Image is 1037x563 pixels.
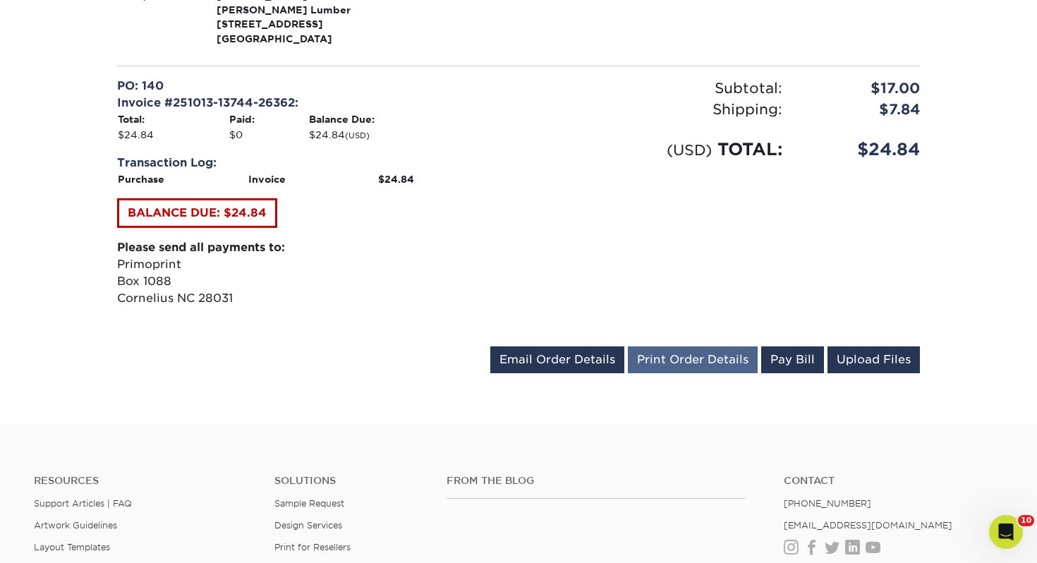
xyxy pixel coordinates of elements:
h4: From the Blog [447,475,746,487]
th: Total: [117,111,229,127]
h4: Solutions [274,475,425,487]
a: Print Order Details [628,346,758,373]
strong: Please send all payments to: [117,241,285,254]
span: [STREET_ADDRESS] [217,17,374,31]
td: $24.84 [308,127,508,143]
th: Balance Due: [308,111,508,127]
span: TOTAL: [717,139,782,159]
span: 10 [1018,515,1034,526]
td: $0 [229,127,308,143]
small: (USD) [667,141,712,159]
div: $17.00 [793,78,930,99]
iframe: Intercom live chat [989,515,1023,549]
div: Transaction Log: [117,155,508,171]
a: Sample Request [274,498,344,509]
a: Print for Resellers [274,542,351,552]
span: [PERSON_NAME] Lumber [217,3,374,17]
small: (USD) [345,131,370,140]
h4: Resources [34,475,253,487]
td: $24.84 [117,127,229,143]
strong: Purchase [118,174,164,185]
div: $24.84 [793,137,930,162]
th: Paid: [229,111,308,127]
a: [EMAIL_ADDRESS][DOMAIN_NAME] [784,520,952,531]
a: Design Services [274,520,342,531]
strong: $24.84 [378,174,414,185]
strong: Invoice [248,174,286,185]
a: BALANCE DUE: $24.84 [117,198,277,228]
div: Shipping: [518,99,793,120]
a: [PHONE_NUMBER] [784,498,871,509]
div: $7.84 [793,99,930,120]
div: Invoice #251013-13744-26362: [117,95,508,111]
a: Contact [784,475,1003,487]
div: Subtotal: [518,78,793,99]
a: Upload Files [827,346,920,373]
a: Email Order Details [490,346,624,373]
a: Pay Bill [761,346,824,373]
div: PO: 140 [117,78,508,95]
a: Support Articles | FAQ [34,498,132,509]
p: Primoprint Box 1088 Cornelius NC 28031 [117,239,508,307]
